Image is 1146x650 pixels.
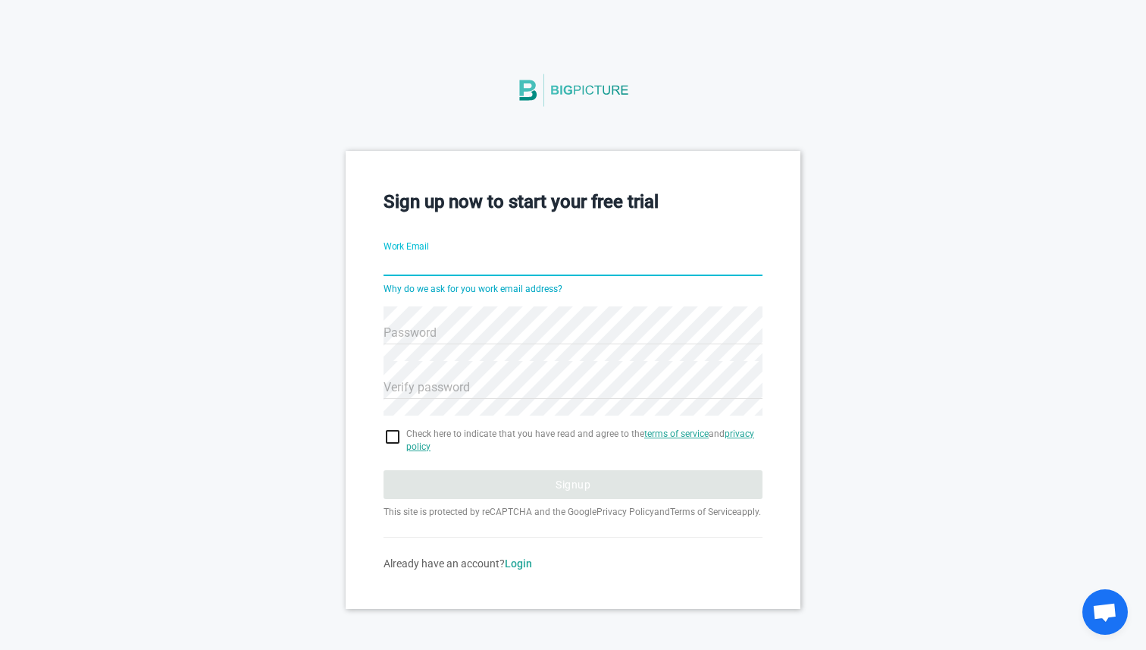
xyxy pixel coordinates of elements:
div: Open chat [1082,589,1128,635]
span: Check here to indicate that you have read and agree to the and [406,428,762,454]
a: terms of service [644,429,709,439]
h3: Sign up now to start your free trial [384,189,762,215]
a: Login [505,557,532,570]
a: Terms of Service [670,507,737,517]
div: Already have an account? [384,556,762,571]
a: privacy policy [406,429,754,452]
a: Why do we ask for you work email address? [384,284,562,294]
button: Signup [384,470,762,499]
img: BigPicture [516,58,630,122]
p: This site is protected by reCAPTCHA and the Google and apply. [384,505,762,519]
a: Privacy Policy [596,507,654,517]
